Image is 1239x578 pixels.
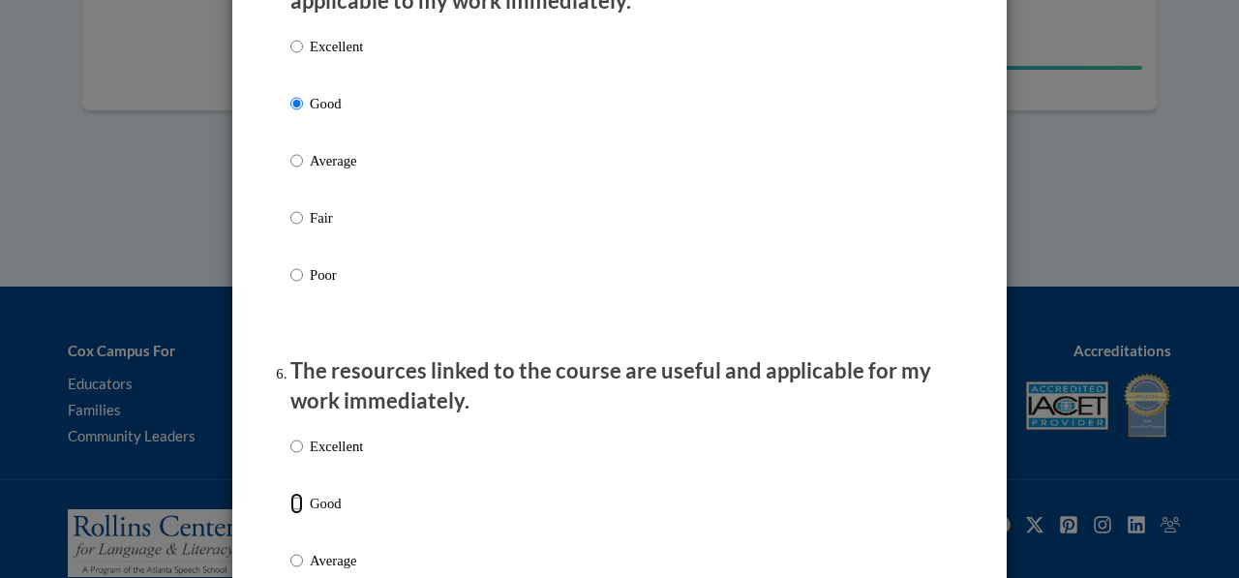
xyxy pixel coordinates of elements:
[290,264,303,286] input: Poor
[310,436,363,457] p: Excellent
[290,550,303,571] input: Average
[290,93,303,114] input: Good
[290,356,949,416] p: The resources linked to the course are useful and applicable for my work immediately.
[290,150,303,171] input: Average
[310,36,363,57] p: Excellent
[290,436,303,457] input: Excellent
[290,36,303,57] input: Excellent
[310,93,363,114] p: Good
[310,550,363,571] p: Average
[310,493,363,514] p: Good
[290,207,303,228] input: Fair
[310,207,363,228] p: Fair
[310,150,363,171] p: Average
[310,264,363,286] p: Poor
[290,493,303,514] input: Good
